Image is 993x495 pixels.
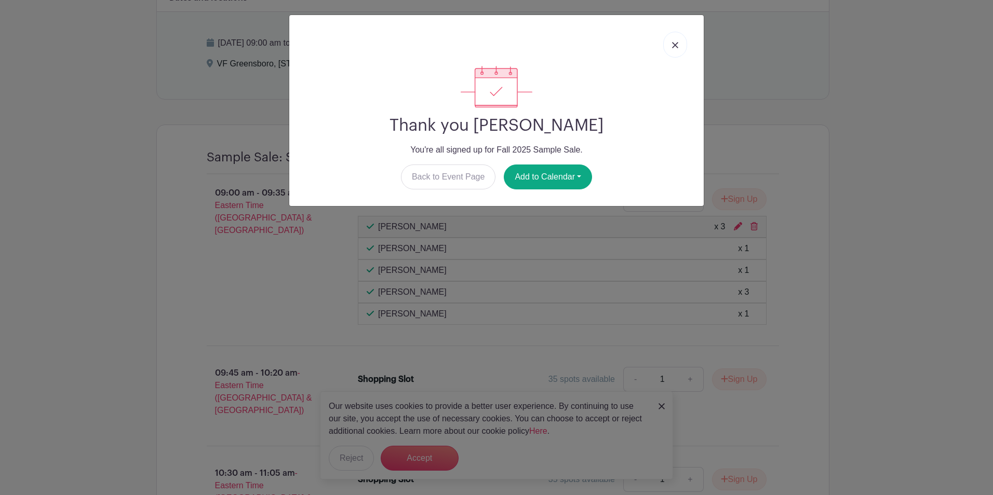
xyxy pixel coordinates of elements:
a: Back to Event Page [401,164,496,189]
img: signup_complete-c468d5dda3e2740ee63a24cb0ba0d3ce5d8a4ecd24259e683200fb1569d990c8.svg [461,66,532,107]
button: Add to Calendar [504,164,592,189]
h2: Thank you [PERSON_NAME] [298,116,695,135]
p: You're all signed up for Fall 2025 Sample Sale. [298,144,695,156]
img: close_button-5f87c8562297e5c2d7936805f587ecaba9071eb48480494691a3f1689db116b3.svg [672,42,678,48]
